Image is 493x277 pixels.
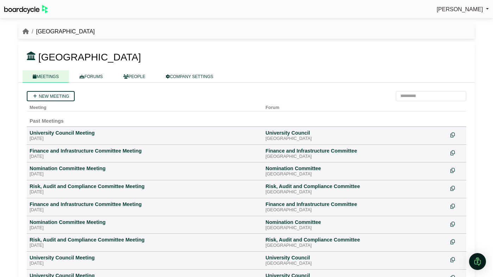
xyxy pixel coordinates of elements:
[450,148,463,157] div: Make a copy
[266,165,445,177] a: Nomination Committee [GEOGRAPHIC_DATA]
[69,70,113,83] a: FORUMS
[266,130,445,142] a: University Council [GEOGRAPHIC_DATA]
[266,243,445,249] div: [GEOGRAPHIC_DATA]
[266,189,445,195] div: [GEOGRAPHIC_DATA]
[30,261,260,266] div: [DATE]
[437,5,489,14] a: [PERSON_NAME]
[450,165,463,175] div: Make a copy
[450,237,463,246] div: Make a copy
[30,225,260,231] div: [DATE]
[30,148,260,160] a: Finance and Infrastructure Committee Meeting [DATE]
[30,201,260,213] a: Finance and Infrastructure Committee Meeting [DATE]
[113,70,156,83] a: PEOPLE
[38,52,141,63] span: [GEOGRAPHIC_DATA]
[266,261,445,266] div: [GEOGRAPHIC_DATA]
[266,130,445,136] div: University Council
[23,70,69,83] a: MEETINGS
[27,91,75,101] a: New meeting
[30,130,260,142] a: University Council Meeting [DATE]
[266,255,445,266] a: University Council [GEOGRAPHIC_DATA]
[30,255,260,266] a: University Council Meeting [DATE]
[30,130,260,136] div: University Council Meeting
[4,5,48,14] img: BoardcycleBlackGreen-aaafeed430059cb809a45853b8cf6d952af9d84e6e89e1f1685b34bfd5cb7d64.svg
[450,255,463,264] div: Make a copy
[450,219,463,228] div: Make a copy
[266,219,445,225] div: Nomination Committee
[30,189,260,195] div: [DATE]
[437,6,483,12] span: [PERSON_NAME]
[450,130,463,139] div: Make a copy
[30,148,260,154] div: Finance and Infrastructure Committee Meeting
[266,172,445,177] div: [GEOGRAPHIC_DATA]
[27,101,263,111] th: Meeting
[30,165,260,172] div: Nomination Committee Meeting
[30,172,260,177] div: [DATE]
[266,225,445,231] div: [GEOGRAPHIC_DATA]
[266,165,445,172] div: Nomination Committee
[30,255,260,261] div: University Council Meeting
[266,154,445,160] div: [GEOGRAPHIC_DATA]
[30,219,260,225] div: Nomination Committee Meeting
[30,207,260,213] div: [DATE]
[30,136,260,142] div: [DATE]
[450,183,463,193] div: Make a copy
[30,165,260,177] a: Nomination Committee Meeting [DATE]
[263,101,448,111] th: Forum
[30,237,260,249] a: Risk, Audit and Compliance Committee Meeting [DATE]
[27,111,466,127] td: Past Meetings
[266,237,445,249] a: Risk, Audit and Compliance Committee [GEOGRAPHIC_DATA]
[266,136,445,142] div: [GEOGRAPHIC_DATA]
[30,219,260,231] a: Nomination Committee Meeting [DATE]
[156,70,224,83] a: COMPANY SETTINGS
[30,183,260,189] div: Risk, Audit and Compliance Committee Meeting
[266,148,445,160] a: Finance and Infrastructure Committee [GEOGRAPHIC_DATA]
[469,253,486,270] div: Open Intercom Messenger
[266,201,445,213] a: Finance and Infrastructure Committee [GEOGRAPHIC_DATA]
[29,27,95,36] li: [GEOGRAPHIC_DATA]
[266,219,445,231] a: Nomination Committee [GEOGRAPHIC_DATA]
[266,201,445,207] div: Finance and Infrastructure Committee
[266,148,445,154] div: Finance and Infrastructure Committee
[30,201,260,207] div: Finance and Infrastructure Committee Meeting
[266,183,445,189] div: Risk, Audit and Compliance Committee
[266,255,445,261] div: University Council
[30,243,260,249] div: [DATE]
[30,237,260,243] div: Risk, Audit and Compliance Committee Meeting
[23,27,95,36] nav: breadcrumb
[266,183,445,195] a: Risk, Audit and Compliance Committee [GEOGRAPHIC_DATA]
[30,183,260,195] a: Risk, Audit and Compliance Committee Meeting [DATE]
[30,154,260,160] div: [DATE]
[266,207,445,213] div: [GEOGRAPHIC_DATA]
[450,201,463,211] div: Make a copy
[266,237,445,243] div: Risk, Audit and Compliance Committee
